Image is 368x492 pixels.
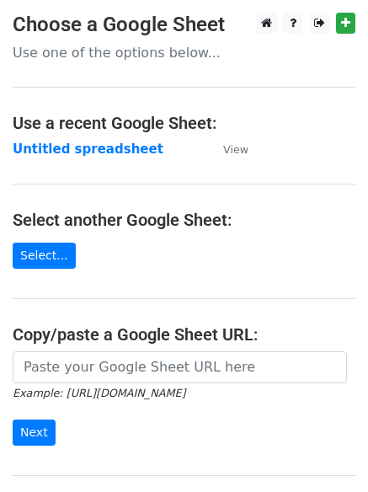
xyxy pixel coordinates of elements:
[13,387,185,399] small: Example: [URL][DOMAIN_NAME]
[13,420,56,446] input: Next
[13,324,355,345] h4: Copy/paste a Google Sheet URL:
[13,243,76,269] a: Select...
[284,411,368,492] iframe: Chat Widget
[13,210,355,230] h4: Select another Google Sheet:
[13,142,163,157] a: Untitled spreadsheet
[223,143,248,156] small: View
[206,142,248,157] a: View
[13,44,355,61] p: Use one of the options below...
[13,113,355,133] h4: Use a recent Google Sheet:
[13,351,347,383] input: Paste your Google Sheet URL here
[13,13,355,37] h3: Choose a Google Sheet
